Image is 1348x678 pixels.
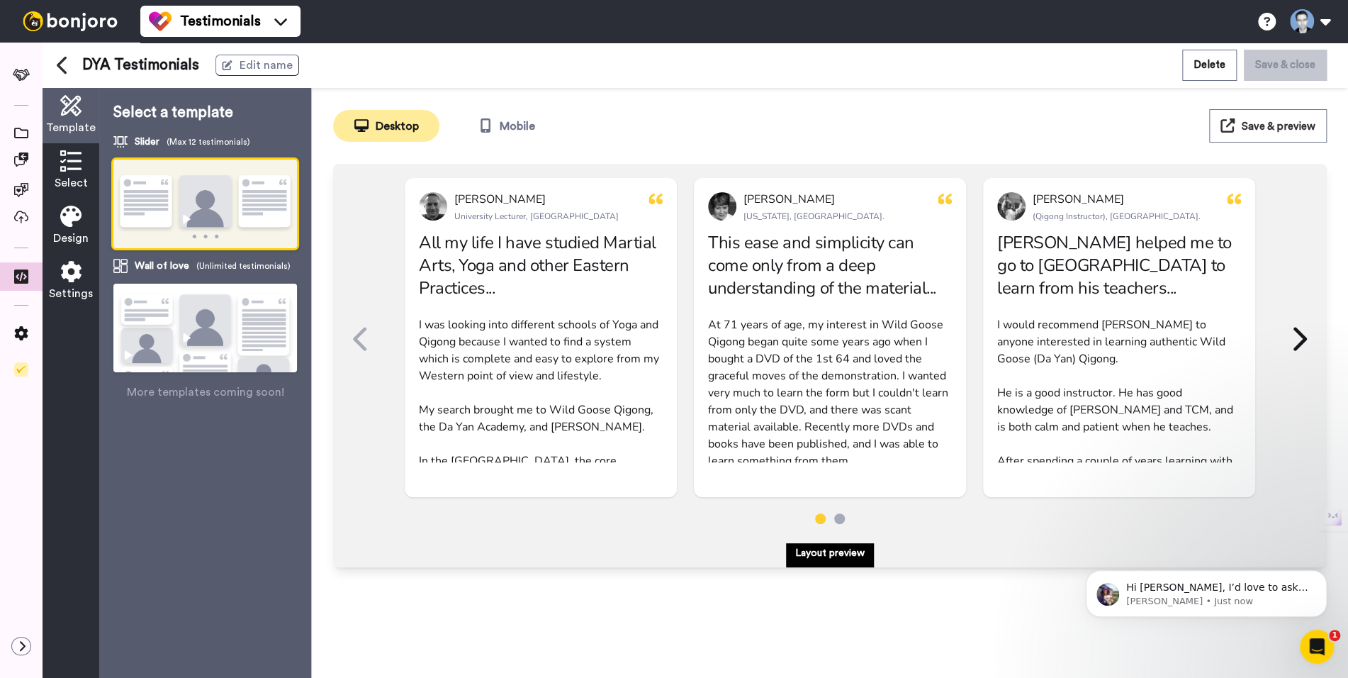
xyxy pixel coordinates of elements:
[113,160,297,250] img: template-slider1.png
[997,231,1235,299] span: [PERSON_NAME] helped me to go to [GEOGRAPHIC_DATA] to learn from his teachers...
[708,192,736,221] img: Profile Picture
[149,10,172,33] img: tm-color.svg
[1209,109,1327,143] button: Save & preview
[14,362,28,377] img: Checklist.svg
[1242,121,1315,132] span: Save & preview
[135,259,189,273] span: Wall of love
[180,11,261,31] span: Testimonials
[49,285,93,302] span: Settings
[135,135,159,149] span: Slider
[113,284,297,409] img: template-wol.png
[419,231,660,299] span: All my life I have studied Martial Arts, Yoga and other Eastern Practices...
[1182,50,1237,80] button: Delete
[46,119,96,136] span: Template
[167,136,250,148] span: (Max 12 testimonials)
[196,260,291,272] span: (Unlimited testimonials)
[1244,50,1327,80] button: Save & close
[127,384,284,401] span: More templates coming soon!
[53,230,89,247] span: Design
[743,211,884,222] span: [US_STATE], [GEOGRAPHIC_DATA].
[1033,191,1124,208] span: [PERSON_NAME]
[997,192,1026,221] img: Profile Picture
[240,57,293,74] span: Edit name
[997,385,1236,435] span: He is a good instructor. He has good knowledge of [PERSON_NAME] and TCM, and is both calm and pat...
[795,546,865,560] p: Layout preview
[419,192,447,221] img: Profile Picture
[1033,211,1201,222] span: (Qigong Instructor), [GEOGRAPHIC_DATA].
[1329,630,1340,641] span: 1
[454,110,560,142] button: Mobile
[55,174,88,191] span: Select
[1065,540,1348,640] iframe: Intercom notifications message
[419,453,663,537] span: In the [GEOGRAPHIC_DATA], the core materials are online video trainings. The videos are very thor...
[997,317,1228,367] span: I would recommend [PERSON_NAME] to anyone interested in learning authentic Wild Goose (Da Yan) Qi...
[333,110,439,142] button: Desktop
[215,55,299,76] button: Edit name
[113,102,297,123] p: Select a template
[708,231,936,299] span: This ease and simplicity can come only from a deep understanding of the material...
[708,317,951,469] span: At 71 years of age, my interest in Wild Goose Qigong began quite some years ago when I bought a D...
[1300,630,1334,664] iframe: Intercom live chat
[454,191,546,208] span: [PERSON_NAME]
[743,191,835,208] span: [PERSON_NAME]
[419,402,656,435] span: My search brought me to Wild Goose Qigong, the Da Yan Academy, and [PERSON_NAME].
[419,317,662,384] span: I was looking into different schools of Yoga and Qigong because I wanted to find a system which i...
[82,55,199,76] span: DYA Testimonials
[454,211,619,222] span: University Lecturer, [GEOGRAPHIC_DATA]
[17,11,123,31] img: bj-logo-header-white.svg
[997,453,1239,537] span: After spending a couple of years learning with [PERSON_NAME], he helped me to go to [GEOGRAPHIC_D...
